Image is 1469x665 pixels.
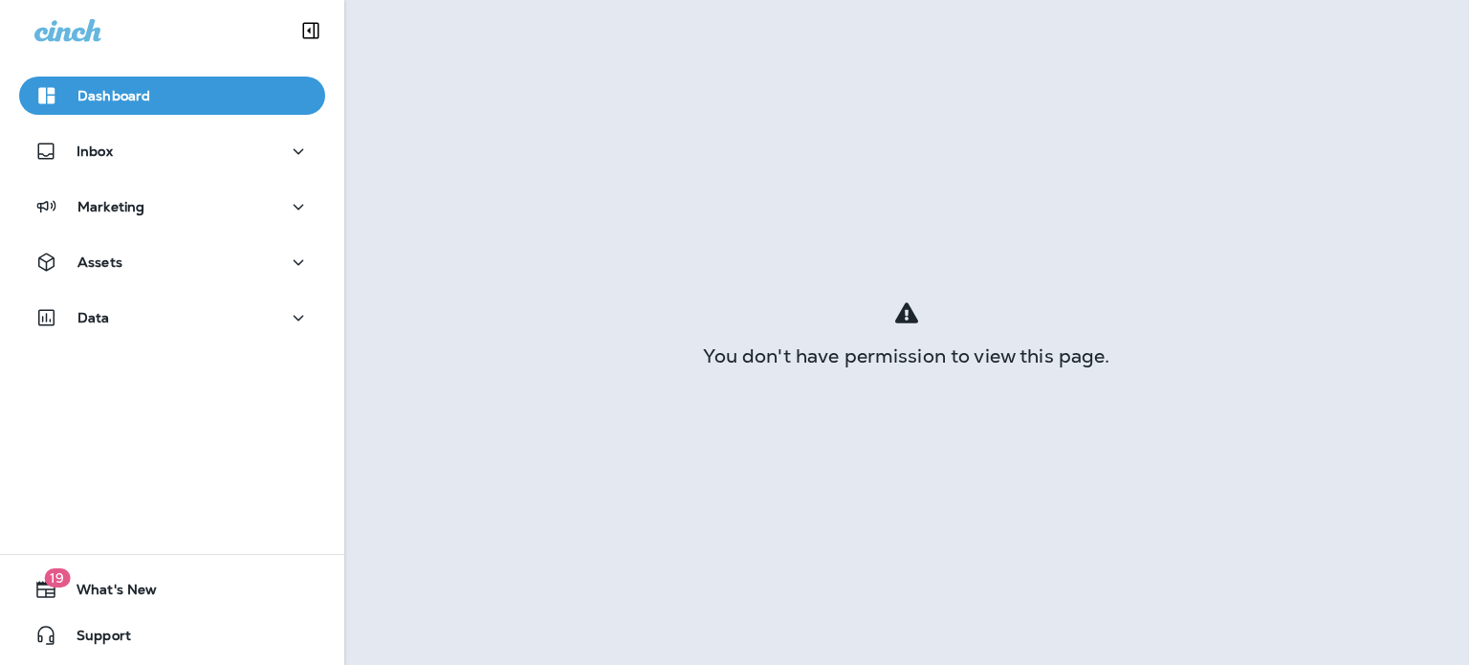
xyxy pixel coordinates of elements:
button: Support [19,616,325,654]
button: Data [19,299,325,337]
button: Inbox [19,132,325,170]
button: Assets [19,243,325,281]
button: Dashboard [19,77,325,115]
span: Support [57,628,131,651]
div: You don't have permission to view this page. [344,348,1469,364]
p: Data [77,310,110,325]
button: Collapse Sidebar [284,11,338,50]
button: 19What's New [19,570,325,609]
span: 19 [44,568,70,587]
p: Inbox [77,144,113,159]
p: Assets [77,255,122,270]
p: Dashboard [77,88,150,103]
p: Marketing [77,199,144,214]
button: Marketing [19,188,325,226]
span: What's New [57,582,157,605]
